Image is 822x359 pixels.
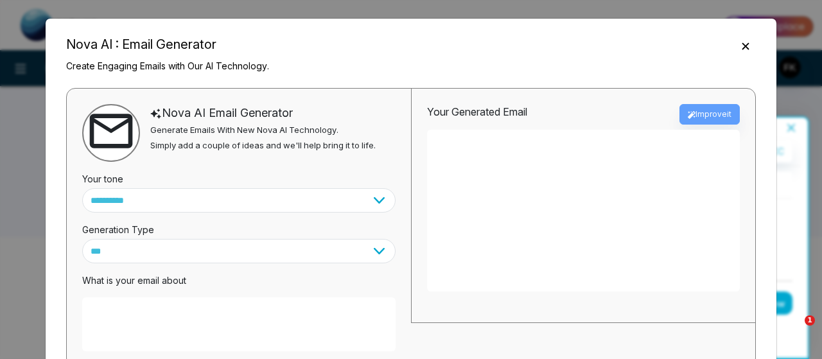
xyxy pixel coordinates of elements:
[150,104,376,121] div: Nova AI Email Generator
[735,37,756,53] button: Close
[82,162,396,188] div: Your tone
[805,315,815,326] span: 1
[66,35,269,54] h5: Nova AI : Email Generator
[150,139,376,152] p: Simply add a couple of ideas and we'll help bring it to life.
[82,274,396,287] p: What is your email about
[427,104,527,125] div: Your Generated Email
[778,315,809,346] iframe: Intercom live chat
[82,213,396,239] div: Generation Type
[150,124,376,137] p: Generate Emails With New Nova AI Technology.
[66,59,269,73] p: Create Engaging Emails with Our AI Technology.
